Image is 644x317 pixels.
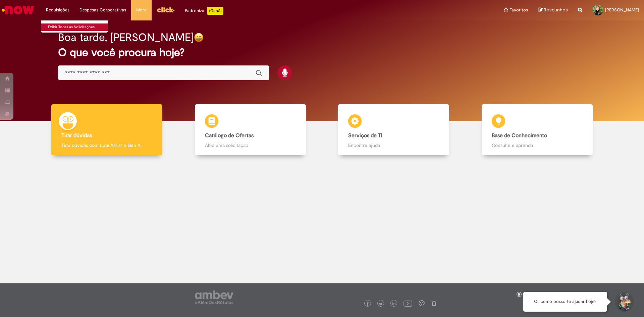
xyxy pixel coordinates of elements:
img: logo_footer_linkedin.png [392,302,396,306]
a: Tirar dúvidas Tirar dúvidas com Lupi Assist e Gen Ai [35,104,179,156]
b: Tirar dúvidas [61,132,92,139]
span: More [136,7,147,13]
a: Catálogo de Ofertas Abra uma solicitação [179,104,322,156]
a: Base de Conhecimento Consulte e aprenda [466,104,609,156]
img: logo_footer_naosei.png [431,300,437,306]
b: Serviços de TI [348,132,382,139]
button: Iniciar Conversa de Suporte [614,292,634,312]
p: Abra uma solicitação [205,142,296,149]
p: +GenAi [207,7,223,15]
a: Exibir Todas as Solicitações [41,23,115,31]
a: Serviços de TI Encontre ajuda [322,104,466,156]
span: Despesas Corporativas [79,7,126,13]
img: logo_footer_workplace.png [419,300,425,306]
img: logo_footer_facebook.png [366,302,369,306]
ul: Requisições [41,20,108,33]
span: Favoritos [509,7,528,13]
p: Tirar dúvidas com Lupi Assist e Gen Ai [61,142,152,149]
b: Catálogo de Ofertas [205,132,254,139]
div: Oi, como posso te ajudar hoje? [523,292,607,312]
img: logo_footer_ambev_rotulo_gray.png [195,290,233,304]
div: Padroniza [185,7,223,15]
img: logo_footer_twitter.png [379,302,382,306]
img: ServiceNow [1,3,35,17]
span: Rascunhos [544,7,568,13]
h2: Boa tarde, [PERSON_NAME] [58,32,194,43]
h2: O que você procura hoje? [58,47,586,58]
p: Consulte e aprenda [492,142,583,149]
a: Rascunhos [538,7,568,13]
p: Encontre ajuda [348,142,439,149]
span: [PERSON_NAME] [605,7,639,13]
b: Base de Conhecimento [492,132,547,139]
img: logo_footer_youtube.png [404,299,412,308]
img: click_logo_yellow_360x200.png [157,5,175,15]
img: happy-face.png [194,33,204,42]
span: Requisições [46,7,69,13]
